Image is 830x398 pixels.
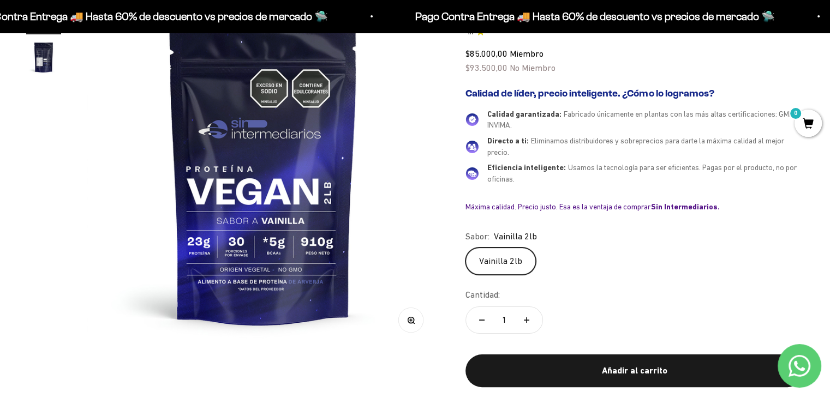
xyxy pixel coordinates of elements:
button: Ir al artículo 2 [26,40,61,78]
span: Enviar [179,164,225,182]
button: Aumentar cantidad [511,307,542,333]
mark: 0 [789,107,802,120]
span: Fabricado únicamente en plantas con las más altas certificaciones: GMP e INVIMA. [487,110,798,130]
span: Eliminamos distribuidores y sobreprecios para darte la máxima calidad al mejor precio. [487,136,784,156]
p: ¿Qué te haría sentir más seguro de comprar este producto? [13,17,226,43]
label: Cantidad: [465,288,500,302]
h2: Calidad de líder, precio inteligente. ¿Cómo lo logramos? [465,88,804,100]
div: Añadir al carrito [487,364,782,378]
div: Máxima calidad. Precio justo. Esa es la ventaja de comprar [465,202,804,212]
img: Calidad garantizada [465,113,479,126]
img: Proteína Vegan - Vainilla [26,40,61,75]
div: Un mejor precio [13,139,226,158]
span: Eficiencia inteligente: [487,163,566,172]
img: Eficiencia inteligente [465,167,479,180]
button: Añadir al carrito [465,354,804,387]
span: Directo a ti: [487,136,529,145]
span: Usamos la tecnología para ser eficientes. Pagas por el producto, no por oficinas. [487,163,796,183]
button: Enviar [178,164,226,182]
div: Más información sobre los ingredientes [13,52,226,71]
div: Un video del producto [13,117,226,136]
img: Directo a ti [465,140,479,153]
span: Miembro [510,49,544,58]
div: Una promoción especial [13,95,226,114]
button: Reducir cantidad [466,307,498,333]
span: Vainilla 2lb [494,230,537,244]
span: No Miembro [510,63,556,73]
a: 0 [795,118,822,130]
span: Calidad garantizada: [487,110,562,118]
p: Pago Contra Entrega 🚚 Hasta 60% de descuento vs precios de mercado 🛸 [412,8,772,25]
span: $93.500,00 [465,63,507,73]
span: $85.000,00 [465,49,507,58]
legend: Sabor: [465,230,489,244]
div: Reseñas de otros clientes [13,74,226,93]
b: Sin Intermediarios. [650,202,719,211]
